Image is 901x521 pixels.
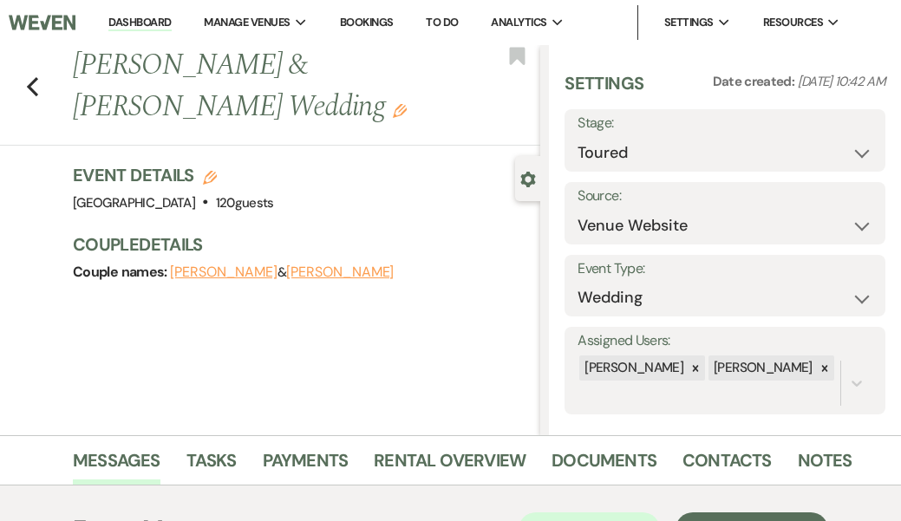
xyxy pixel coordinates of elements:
span: Date created: [713,73,798,90]
div: [PERSON_NAME] [708,355,815,381]
button: Close lead details [520,170,536,186]
a: Notes [798,446,852,485]
div: [PERSON_NAME] [579,355,686,381]
label: Event Type: [578,257,872,282]
a: Payments [263,446,349,485]
a: Tasks [186,446,237,485]
span: [DATE] 10:42 AM [798,73,885,90]
img: Weven Logo [9,4,75,41]
span: Manage Venues [204,14,290,31]
label: Assigned Users: [578,329,872,354]
label: Stage: [578,111,872,136]
a: Rental Overview [374,446,526,485]
h3: Settings [565,71,643,109]
a: Contacts [682,446,772,485]
label: Source: [578,184,872,209]
h1: [PERSON_NAME] & [PERSON_NAME] Wedding [73,45,441,127]
a: To Do [426,15,458,29]
span: Analytics [491,14,546,31]
h3: Event Details [73,163,274,187]
button: [PERSON_NAME] [286,265,394,279]
a: Messages [73,446,160,485]
button: [PERSON_NAME] [170,265,277,279]
span: Couple names: [73,263,170,281]
span: 120 guests [216,194,274,212]
span: [GEOGRAPHIC_DATA] [73,194,195,212]
h3: Couple Details [73,232,523,257]
button: Edit [393,102,407,118]
span: & [170,264,394,281]
a: Documents [552,446,656,485]
span: Settings [664,14,714,31]
span: Resources [763,14,823,31]
a: Dashboard [108,15,171,31]
a: Bookings [340,15,394,29]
